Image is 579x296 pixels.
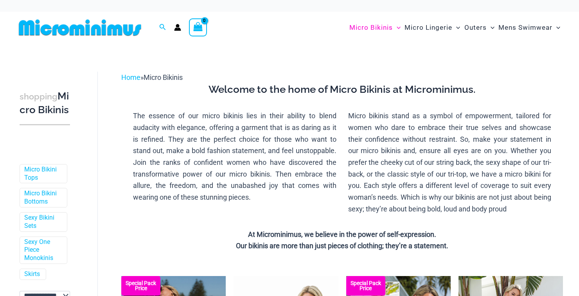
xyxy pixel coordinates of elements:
[348,110,552,215] p: Micro bikinis stand as a symbol of empowerment, tailored for women who dare to embrace their true...
[487,18,494,38] span: Menu Toggle
[405,18,452,38] span: Micro Lingerie
[24,166,61,182] a: Micro Bikini Tops
[347,16,403,40] a: Micro BikinisMenu ToggleMenu Toggle
[403,16,462,40] a: Micro LingerieMenu ToggleMenu Toggle
[248,230,436,238] strong: At Microminimus, we believe in the power of self-expression.
[349,18,393,38] span: Micro Bikinis
[16,19,144,36] img: MM SHOP LOGO FLAT
[159,23,166,32] a: Search icon link
[20,92,58,101] span: shopping
[236,242,448,250] strong: Our bikinis are more than just pieces of clothing; they’re a statement.
[20,90,70,117] h3: Micro Bikinis
[24,190,61,206] a: Micro Bikini Bottoms
[346,14,563,41] nav: Site Navigation
[133,110,336,203] p: The essence of our micro bikinis lies in their ability to blend audacity with elegance, offering ...
[24,238,61,262] a: Sexy One Piece Monokinis
[121,281,160,291] b: Special Pack Price
[24,270,40,278] a: Skirts
[393,18,401,38] span: Menu Toggle
[24,214,61,230] a: Sexy Bikini Sets
[174,24,181,31] a: Account icon link
[496,16,562,40] a: Mens SwimwearMenu ToggleMenu Toggle
[144,73,183,81] span: Micro Bikinis
[121,73,183,81] span: »
[552,18,560,38] span: Menu Toggle
[452,18,460,38] span: Menu Toggle
[127,83,557,96] h3: Welcome to the home of Micro Bikinis at Microminimus.
[121,73,140,81] a: Home
[464,18,487,38] span: Outers
[462,16,496,40] a: OutersMenu ToggleMenu Toggle
[346,281,385,291] b: Special Pack Price
[189,18,207,36] a: View Shopping Cart, empty
[498,18,552,38] span: Mens Swimwear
